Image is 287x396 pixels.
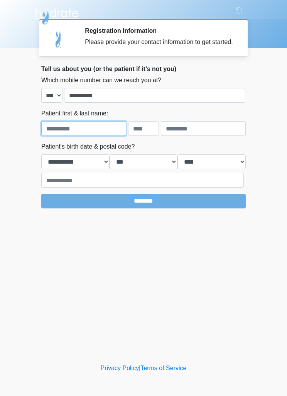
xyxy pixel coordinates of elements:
label: Patient first & last name: [41,109,108,118]
div: Please provide your contact information to get started. [85,37,234,47]
img: Agent Avatar [47,27,70,50]
label: Which mobile number can we reach you at? [41,76,161,85]
label: Patient's birth date & postal code? [41,142,135,151]
h2: Tell us about you (or the patient if it's not you) [41,65,246,73]
img: Hydrate IV Bar - Chandler Logo [34,6,80,25]
a: Privacy Policy [101,365,139,371]
a: | [139,365,140,371]
a: Terms of Service [140,365,186,371]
